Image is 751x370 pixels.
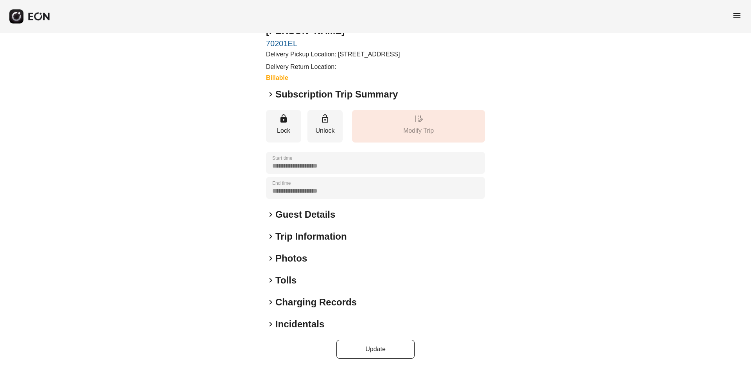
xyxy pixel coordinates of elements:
[275,296,357,309] h2: Charging Records
[279,114,288,123] span: lock
[266,50,400,59] p: Delivery Pickup Location: [STREET_ADDRESS]
[266,110,301,143] button: Lock
[320,114,330,123] span: lock_open
[266,90,275,99] span: keyboard_arrow_right
[311,126,339,135] p: Unlock
[266,232,275,241] span: keyboard_arrow_right
[275,230,347,243] h2: Trip Information
[275,318,324,330] h2: Incidentals
[266,39,400,48] a: 70201EL
[732,11,742,20] span: menu
[266,298,275,307] span: keyboard_arrow_right
[266,254,275,263] span: keyboard_arrow_right
[266,73,400,83] h3: Billable
[266,319,275,329] span: keyboard_arrow_right
[275,208,335,221] h2: Guest Details
[336,340,415,359] button: Update
[266,62,400,72] p: Delivery Return Location:
[270,126,297,135] p: Lock
[266,276,275,285] span: keyboard_arrow_right
[307,110,343,143] button: Unlock
[275,252,307,265] h2: Photos
[266,210,275,219] span: keyboard_arrow_right
[275,88,398,101] h2: Subscription Trip Summary
[275,274,296,287] h2: Tolls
